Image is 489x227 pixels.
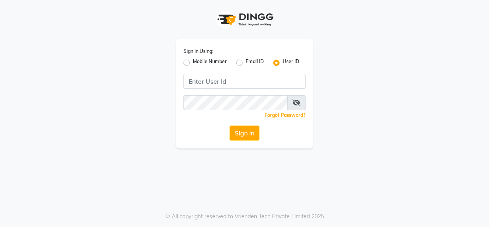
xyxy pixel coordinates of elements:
[283,58,299,68] label: User ID
[183,95,288,110] input: Username
[213,8,276,31] img: logo1.svg
[193,58,227,68] label: Mobile Number
[246,58,264,68] label: Email ID
[230,126,259,141] button: Sign In
[265,112,306,118] a: Forgot Password?
[183,74,306,89] input: Username
[183,48,213,55] label: Sign In Using:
